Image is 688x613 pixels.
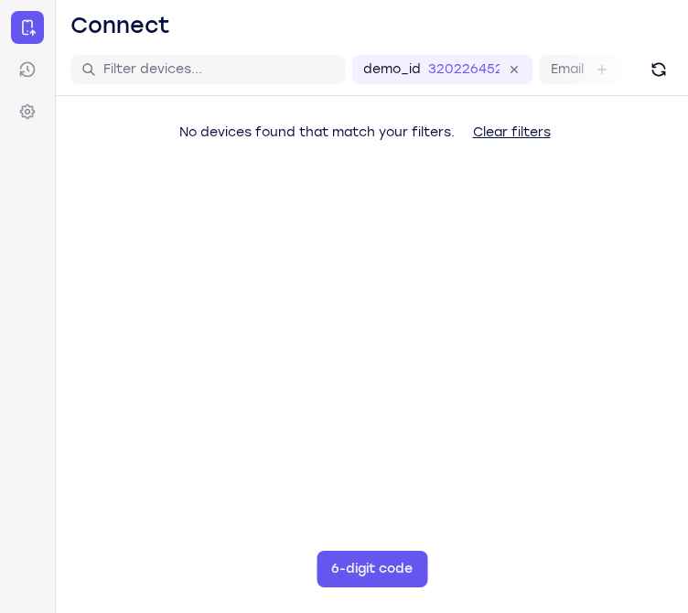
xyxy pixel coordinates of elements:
[644,55,673,84] button: Refresh
[103,60,334,79] input: Filter devices...
[363,60,421,79] label: demo_id
[317,551,427,587] button: 6-digit code
[551,60,584,79] label: Email
[458,114,565,151] button: Clear filters
[11,53,44,86] a: Sessions
[11,95,44,128] a: Settings
[70,11,170,40] h1: Connect
[179,124,455,140] span: No devices found that match your filters.
[11,11,44,44] a: Connect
